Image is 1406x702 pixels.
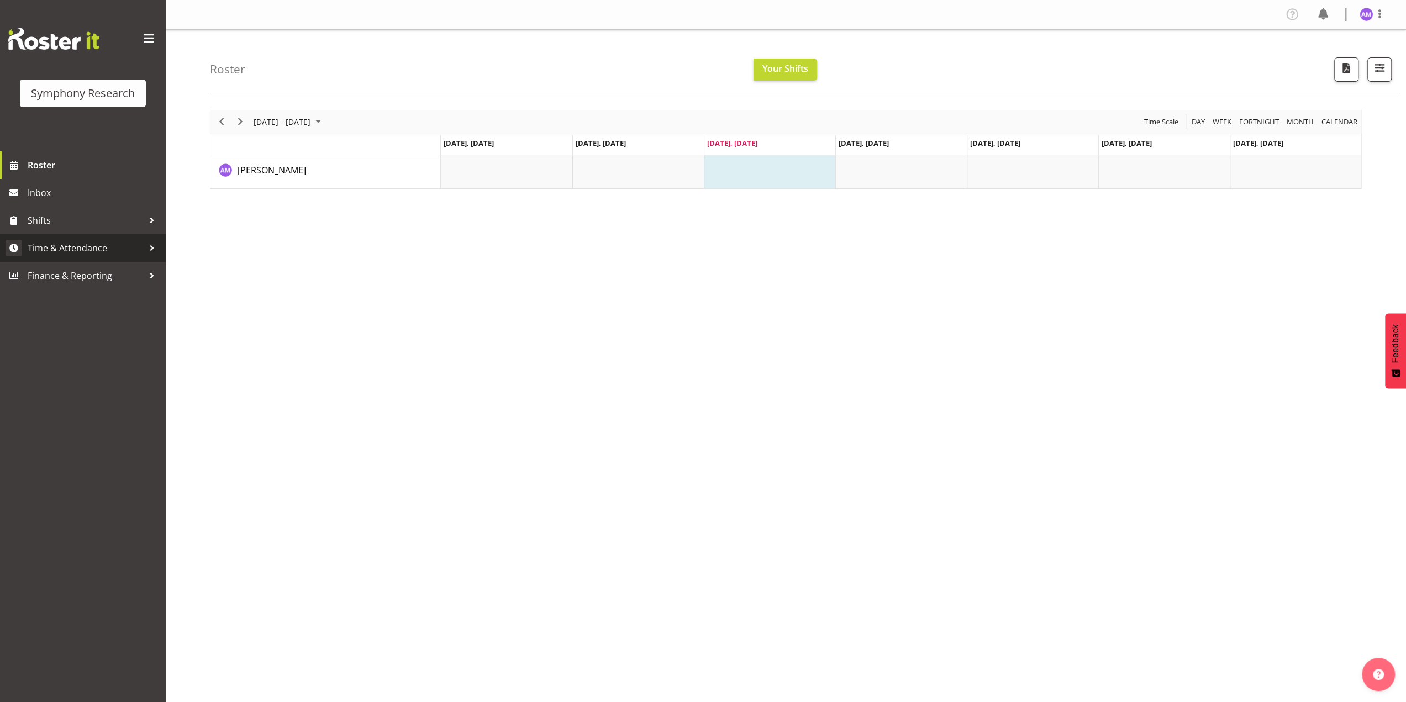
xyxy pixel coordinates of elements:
[210,110,1362,189] div: Timeline Week of September 17, 2025
[1143,115,1179,129] span: Time Scale
[441,155,1361,188] table: Timeline Week of September 17, 2025
[28,157,160,173] span: Roster
[1391,324,1400,363] span: Feedback
[250,110,328,134] div: September 15 - 21, 2025
[1373,669,1384,680] img: help-xxl-2.png
[1238,115,1281,129] button: Fortnight
[238,164,306,176] span: [PERSON_NAME]
[28,212,144,229] span: Shifts
[576,138,626,148] span: [DATE], [DATE]
[28,184,160,201] span: Inbox
[1102,138,1152,148] span: [DATE], [DATE]
[28,267,144,284] span: Finance & Reporting
[214,115,229,129] button: Previous
[252,115,326,129] button: September 2025
[31,85,135,102] div: Symphony Research
[1367,57,1392,82] button: Filter Shifts
[1320,115,1360,129] button: Month
[1334,57,1358,82] button: Download a PDF of the roster according to the set date range.
[1212,115,1233,129] span: Week
[1191,115,1206,129] span: Day
[210,155,441,188] td: Amal Makan resource
[1320,115,1358,129] span: calendar
[28,240,144,256] span: Time & Attendance
[231,110,250,134] div: next period
[238,163,306,177] a: [PERSON_NAME]
[707,138,757,148] span: [DATE], [DATE]
[762,62,808,75] span: Your Shifts
[8,28,99,50] img: Rosterit website logo
[233,115,248,129] button: Next
[212,110,231,134] div: previous period
[1285,115,1316,129] button: Timeline Month
[754,59,817,81] button: Your Shifts
[970,138,1020,148] span: [DATE], [DATE]
[1360,8,1373,21] img: amal-makan1835.jpg
[1238,115,1280,129] span: Fortnight
[1211,115,1234,129] button: Timeline Week
[839,138,889,148] span: [DATE], [DATE]
[252,115,312,129] span: [DATE] - [DATE]
[1190,115,1207,129] button: Timeline Day
[1286,115,1315,129] span: Month
[1233,138,1283,148] span: [DATE], [DATE]
[1385,313,1406,388] button: Feedback - Show survey
[210,63,245,76] h4: Roster
[1142,115,1181,129] button: Time Scale
[444,138,494,148] span: [DATE], [DATE]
